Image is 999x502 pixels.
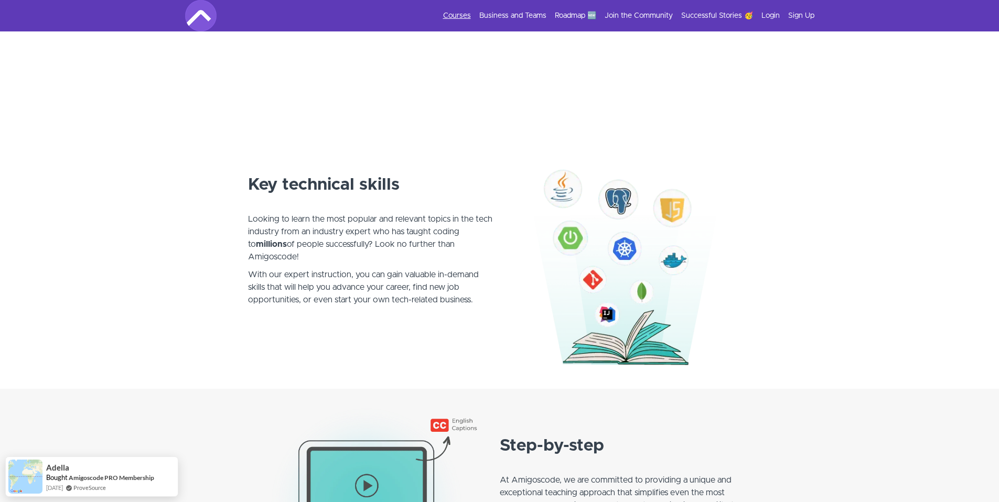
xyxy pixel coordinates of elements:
[681,10,753,21] a: Successful Stories 🥳
[248,268,493,319] p: With our expert instruction, you can gain valuable in-demand skills that will help you advance yo...
[8,460,42,494] img: provesource social proof notification image
[506,123,751,368] img: Key Technical Skills. Java, JavaScript, Git, Docker and Spring
[46,473,68,482] span: Bought
[761,10,780,21] a: Login
[46,483,63,492] span: [DATE]
[479,10,546,21] a: Business and Teams
[605,10,673,21] a: Join the Community
[788,10,814,21] a: Sign Up
[555,10,596,21] a: Roadmap 🆕
[443,10,471,21] a: Courses
[248,200,493,263] p: Looking to learn the most popular and relevant topics in the tech industry from an industry exper...
[46,463,69,472] span: Adella
[73,483,106,492] a: ProveSource
[256,240,287,248] strong: millions
[500,438,604,454] strong: Step-by-step
[69,473,154,482] a: Amigoscode PRO Membership
[248,177,400,193] strong: Key technical skills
